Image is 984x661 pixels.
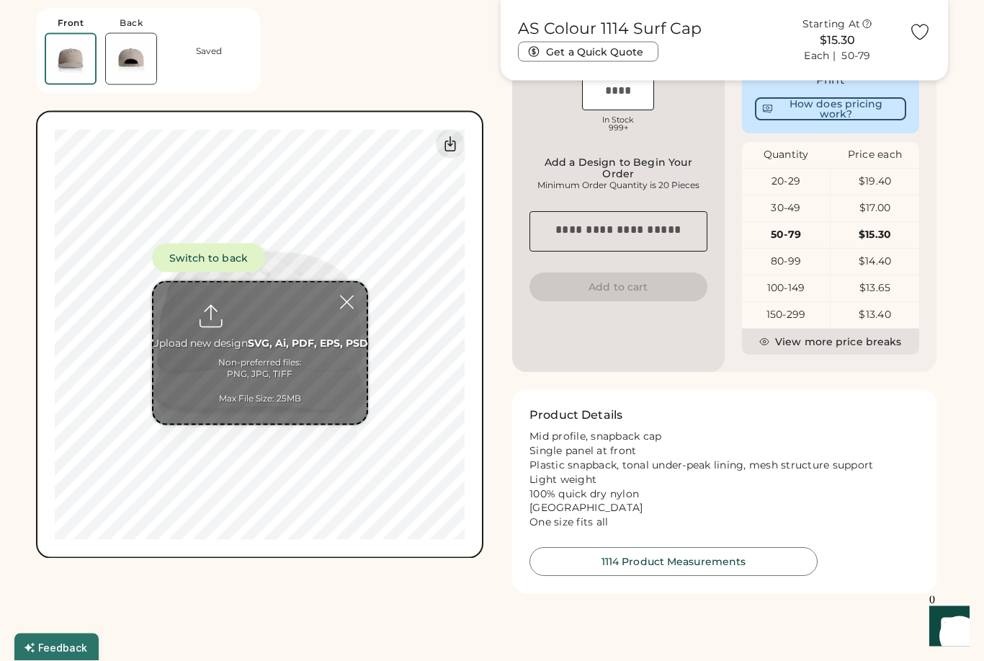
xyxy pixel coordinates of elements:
h1: AS Colour 1114 Surf Cap [518,19,702,39]
div: Upload new design [151,337,368,351]
div: Add a Design to Begin Your Order [534,157,703,180]
h2: Product Details [529,407,622,425]
div: 150-299 [742,309,831,323]
div: 30-49 [742,202,831,216]
div: Each | 50-79 [804,49,870,63]
img: AS Colour 1114 Mushroom Back Thumbnail [106,34,156,84]
div: 50-79 [742,229,831,243]
div: Saved [196,45,222,57]
div: Quantity [742,148,831,163]
button: Get a Quick Quote [518,42,658,62]
div: $17.00 [831,202,919,216]
div: $15.30 [774,32,900,49]
div: $14.40 [831,255,919,270]
div: In Stock 999+ [582,117,654,133]
div: $15.30 [831,229,919,243]
div: Front [58,17,84,29]
div: 100-149 [742,282,831,296]
div: 20-29 [742,175,831,190]
iframe: Front Chat [916,596,978,658]
button: Add to cart [529,273,707,302]
img: AS Colour 1114 Mushroom Front Thumbnail [46,35,95,84]
div: Download Front Mockup [436,130,465,159]
div: $13.40 [831,309,919,323]
button: Switch to back [152,244,265,272]
div: Mid profile, snapback cap Single panel at front Plastic snapback, tonal under-peak lining, mesh s... [529,430,919,531]
div: Minimum Order Quantity is 20 Pieces [534,180,703,192]
div: $13.65 [831,282,919,296]
button: View more price breaks [742,329,920,355]
div: Back [120,17,143,29]
div: $19.40 [831,175,919,190]
div: Starting At [802,17,861,32]
div: Price each [831,148,919,163]
div: 80-99 [742,255,831,270]
button: 1114 Product Measurements [529,548,818,577]
button: How does pricing work? [755,98,907,121]
strong: SVG, Ai, PDF, EPS, PSD [248,337,368,350]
